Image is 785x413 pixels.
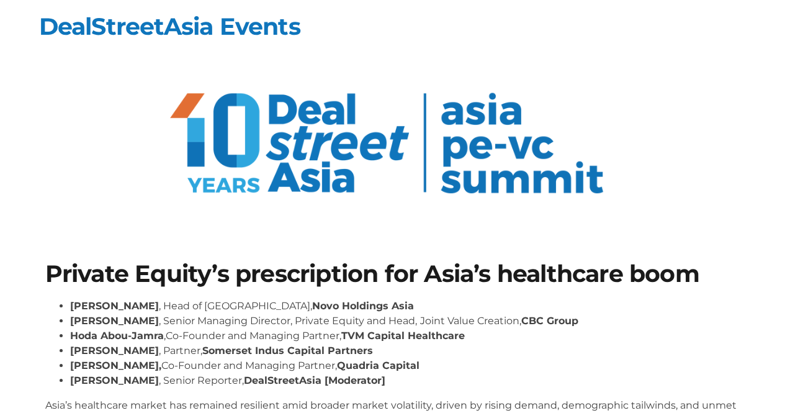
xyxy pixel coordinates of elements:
strong: [PERSON_NAME] [70,315,159,327]
strong: Quadria Capital [337,360,419,371]
strong: [PERSON_NAME], [70,360,161,371]
a: DealStreetAsia Events [39,12,300,41]
strong: Somerset Indus Capital Partners [202,345,373,356]
h1: Private Equity’s prescription for Asia’s healthcare boom [45,262,740,286]
li: , Senior Reporter, [70,373,740,388]
li: ,Co-Founder and Managing Partner, [70,329,740,343]
strong: DealStreetAsia [Moderator] [244,374,385,386]
strong: Novo Holdings Asia [312,300,414,312]
li: Co-Founder and Managing Partner, [70,358,740,373]
li: , Head of [GEOGRAPHIC_DATA], [70,299,740,314]
strong: CBC Group [521,315,578,327]
li: , Partner, [70,343,740,358]
strong: [PERSON_NAME] [70,300,159,312]
strong: Hoda Abou-Jamra [70,330,164,342]
li: , Senior Managing Director, Private Equity and Head, Joint Value Creation, [70,314,740,329]
strong: TVM Capital Healthcare [341,330,465,342]
strong: [PERSON_NAME] [70,374,159,386]
strong: [PERSON_NAME] [70,345,159,356]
